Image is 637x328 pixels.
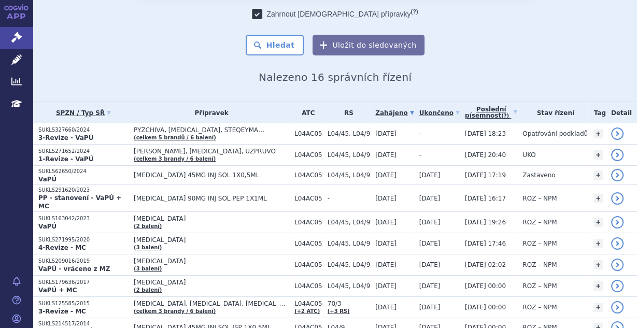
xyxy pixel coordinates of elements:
[522,219,557,226] span: ROZ – NPM
[611,259,624,271] a: detail
[38,320,129,327] p: SUKLS214517/2014
[419,195,441,202] span: [DATE]
[313,35,424,55] button: Uložit do sledovaných
[294,195,322,202] span: L04AC05
[294,219,322,226] span: L04AC05
[134,258,289,265] span: [MEDICAL_DATA]
[611,280,624,292] a: detail
[134,245,162,250] a: (3 balení)
[294,172,322,179] span: L04AC05
[294,308,320,314] a: (+2 ATC)
[328,219,371,226] span: L04/45, L04/9
[465,130,506,137] span: [DATE] 18:23
[465,240,506,247] span: [DATE] 17:46
[593,170,603,180] a: +
[38,244,86,251] strong: 4-Revize - MC
[134,266,162,272] a: (3 balení)
[419,219,441,226] span: [DATE]
[593,194,603,203] a: +
[517,102,588,123] th: Stav řízení
[419,282,441,290] span: [DATE]
[328,240,371,247] span: L04/45, L04/9
[38,126,129,134] p: SUKLS327660/2024
[419,172,441,179] span: [DATE]
[38,300,129,307] p: SUKLS125585/2015
[134,300,289,307] span: [MEDICAL_DATA], [MEDICAL_DATA], [MEDICAL_DATA]
[375,282,397,290] span: [DATE]
[134,126,289,134] span: PYZCHIVA, [MEDICAL_DATA], STEQEYMA…
[328,282,371,290] span: L04/45, L04/9
[522,172,555,179] span: Zastaveno
[375,304,397,311] span: [DATE]
[375,151,397,159] span: [DATE]
[522,304,557,311] span: ROZ – NPM
[522,151,535,159] span: UKO
[38,194,121,210] strong: PP - stanovení - VaPÚ + MC
[38,287,77,294] strong: VaPÚ + MC
[465,172,506,179] span: [DATE] 17:19
[465,102,517,123] a: Poslednípísemnost(?)
[611,169,624,181] a: detail
[252,9,418,19] label: Zahrnout [DEMOGRAPHIC_DATA] přípravky
[328,308,350,314] a: (+3 RS)
[419,261,441,268] span: [DATE]
[38,176,56,183] strong: VaPÚ
[611,216,624,229] a: detail
[375,106,414,120] a: Zahájeno
[419,151,421,159] span: -
[419,304,441,311] span: [DATE]
[38,223,56,230] strong: VaPÚ
[129,102,289,123] th: Přípravek
[328,130,371,137] span: L04/45, L04/9
[134,148,289,155] span: [PERSON_NAME], [MEDICAL_DATA], UZPRUVO
[501,113,509,119] abbr: (?)
[134,308,216,314] a: (celkem 3 brandy / 6 balení)
[522,195,557,202] span: ROZ – NPM
[375,172,397,179] span: [DATE]
[38,155,93,163] strong: 1-Revize - VaPÚ
[322,102,371,123] th: RS
[522,282,557,290] span: ROZ – NPM
[38,187,129,194] p: SUKLS291620/2023
[375,130,397,137] span: [DATE]
[410,8,418,15] abbr: (?)
[611,237,624,250] a: detail
[593,260,603,269] a: +
[375,261,397,268] span: [DATE]
[38,236,129,244] p: SUKLS271995/2020
[328,151,371,159] span: L04/45, L04/9
[593,281,603,291] a: +
[38,106,129,120] a: SPZN / Typ SŘ
[465,282,506,290] span: [DATE] 00:00
[611,127,624,140] a: detail
[294,300,322,307] span: L04AC05
[611,149,624,161] a: detail
[328,172,371,179] span: L04/45, L04/9
[522,130,588,137] span: Opatřování podkladů
[465,219,506,226] span: [DATE] 19:26
[38,134,93,141] strong: 3-Revize - VaPÚ
[611,192,624,205] a: detail
[465,151,506,159] span: [DATE] 20:40
[328,195,371,202] span: -
[134,156,216,162] a: (celkem 3 brandy / 6 balení)
[134,215,289,222] span: [MEDICAL_DATA]
[294,261,322,268] span: L04AC05
[375,240,397,247] span: [DATE]
[38,215,129,222] p: SUKLS163042/2023
[419,130,421,137] span: -
[38,308,86,315] strong: 3-Revize - MC
[294,282,322,290] span: L04AC05
[606,102,637,123] th: Detail
[328,300,371,307] span: 70/3
[294,151,322,159] span: L04AC05
[465,261,506,268] span: [DATE] 02:02
[465,195,506,202] span: [DATE] 16:17
[328,261,371,268] span: L04/45, L04/9
[593,239,603,248] a: +
[522,240,557,247] span: ROZ – NPM
[134,172,289,179] span: [MEDICAL_DATA] 45MG INJ SOL 1X0,5ML
[593,303,603,312] a: +
[294,240,322,247] span: L04AC05
[611,301,624,313] a: detail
